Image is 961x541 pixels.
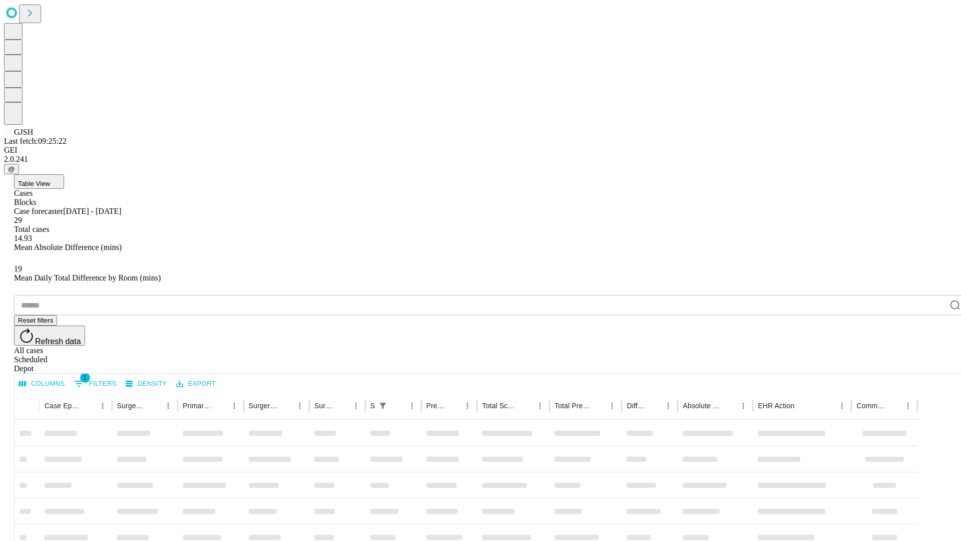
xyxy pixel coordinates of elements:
[14,326,85,346] button: Refresh data
[123,376,170,392] button: Density
[63,207,121,215] span: [DATE] - [DATE]
[17,376,68,392] button: Select columns
[14,234,32,242] span: 14.93
[45,402,81,410] div: Case Epic Id
[18,317,53,324] span: Reset filters
[370,402,375,410] div: Scheduled In Room Duration
[14,216,22,224] span: 29
[161,399,175,413] button: Menu
[4,155,957,164] div: 2.0.241
[279,399,293,413] button: Sort
[72,376,119,392] button: Show filters
[795,399,809,413] button: Sort
[147,399,161,413] button: Sort
[482,402,518,410] div: Total Scheduled Duration
[183,402,212,410] div: Primary Service
[314,402,334,410] div: Surgery Date
[14,225,49,233] span: Total cases
[14,174,64,189] button: Table View
[722,399,736,413] button: Sort
[661,399,675,413] button: Menu
[8,165,15,173] span: @
[14,128,33,136] span: GJSH
[14,315,57,326] button: Reset filters
[460,399,474,413] button: Menu
[683,402,721,410] div: Absolute Difference
[405,399,419,413] button: Menu
[96,399,110,413] button: Menu
[227,399,241,413] button: Menu
[4,146,957,155] div: GEI
[213,399,227,413] button: Sort
[519,399,533,413] button: Sort
[533,399,547,413] button: Menu
[82,399,96,413] button: Sort
[887,399,901,413] button: Sort
[627,402,646,410] div: Difference
[376,399,390,413] button: Show filters
[446,399,460,413] button: Sort
[736,399,750,413] button: Menu
[35,337,81,346] span: Refresh data
[14,207,63,215] span: Case forecaster
[376,399,390,413] div: 1 active filter
[14,243,122,251] span: Mean Absolute Difference (mins)
[555,402,591,410] div: Total Predicted Duration
[14,274,161,282] span: Mean Daily Total Difference by Room (mins)
[4,164,19,174] button: @
[349,399,363,413] button: Menu
[856,402,885,410] div: Comments
[249,402,278,410] div: Surgery Name
[80,373,90,383] span: 1
[4,137,67,145] span: Last fetch: 09:25:22
[335,399,349,413] button: Sort
[174,376,218,392] button: Export
[293,399,307,413] button: Menu
[835,399,849,413] button: Menu
[117,402,146,410] div: Surgeon Name
[901,399,915,413] button: Menu
[426,402,446,410] div: Predicted In Room Duration
[391,399,405,413] button: Sort
[605,399,619,413] button: Menu
[647,399,661,413] button: Sort
[591,399,605,413] button: Sort
[18,180,50,187] span: Table View
[14,264,22,273] span: 19
[758,402,794,410] div: EHR Action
